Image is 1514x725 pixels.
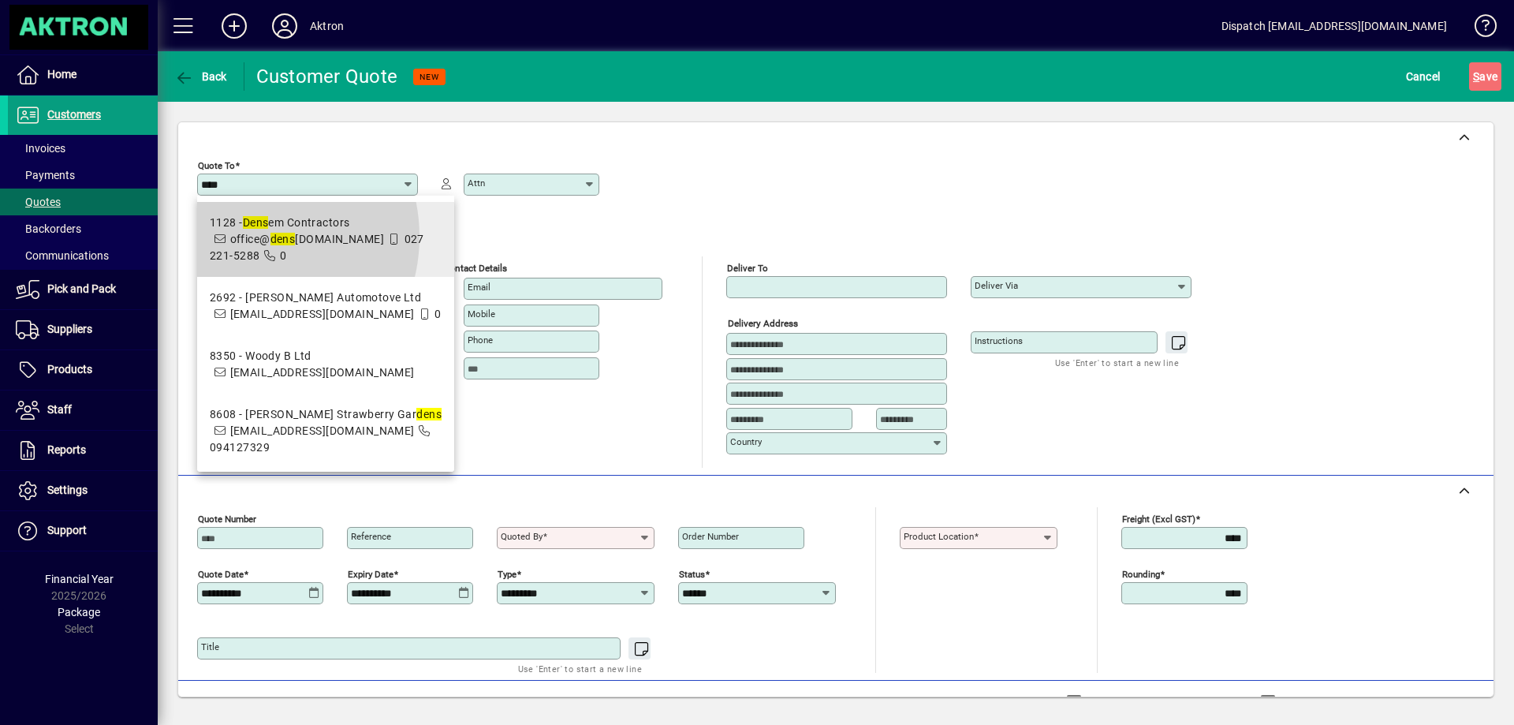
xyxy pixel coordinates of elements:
a: Suppliers [8,310,158,349]
span: Home [47,68,76,80]
span: [EMAIL_ADDRESS][DOMAIN_NAME] [230,366,415,379]
mat-label: Email [468,282,490,293]
a: Pick and Pack [8,270,158,309]
mat-label: Phone [468,334,493,346]
mat-label: Deliver via [975,280,1018,291]
em: Dens [243,216,269,229]
span: Support [47,524,87,536]
label: Show Line Volumes/Weights [1085,694,1232,710]
button: Cancel [1402,62,1445,91]
div: Customer Quote [256,64,398,89]
mat-hint: Use 'Enter' to start a new line [1055,353,1179,372]
mat-label: Status [679,568,705,579]
mat-label: Deliver To [727,263,768,274]
span: Staff [47,403,72,416]
mat-label: Product location [904,531,974,542]
div: Dispatch [EMAIL_ADDRESS][DOMAIN_NAME] [1221,13,1447,39]
span: 094127329 [210,441,270,454]
span: Payments [16,169,75,181]
span: Communications [16,249,109,262]
button: Profile [259,12,310,40]
mat-label: Freight (excl GST) [1122,513,1195,524]
mat-label: Mobile [468,308,495,320]
span: Back [174,70,227,83]
mat-label: Attn [468,178,485,189]
a: Staff [8,391,158,430]
mat-option: 1128 - Densem Contractors [197,202,454,277]
div: 8608 - [PERSON_NAME] Strawberry Gar [210,406,442,423]
mat-option: 8350 - Woody B Ltd [197,335,454,394]
span: ave [1473,64,1497,89]
span: 0 [434,308,441,320]
span: Customers [47,108,101,121]
a: Home [8,55,158,95]
mat-label: Expiry date [348,568,393,579]
button: Back [170,62,231,91]
span: Reports [47,443,86,456]
mat-hint: Use 'Enter' to start a new line [518,660,642,678]
em: dens [416,408,442,420]
span: 0 [280,249,286,262]
span: Backorders [16,222,81,235]
a: Payments [8,162,158,189]
span: Product [1386,689,1450,715]
button: Product [1378,688,1458,716]
a: Quotes [8,189,158,215]
mat-label: Title [201,641,219,652]
a: Backorders [8,215,158,242]
mat-label: Quote number [198,513,256,524]
span: Invoices [16,142,65,155]
mat-option: 8608 - Phil Grieg Strawberry Gardens [197,394,454,469]
span: office@ [DOMAIN_NAME] [230,233,385,245]
mat-label: Rounding [1122,568,1160,579]
span: [EMAIL_ADDRESS][DOMAIN_NAME] [230,308,415,320]
span: NEW [420,72,439,82]
mat-label: Instructions [975,335,1023,346]
div: 2692 - [PERSON_NAME] Automotove Ltd [210,290,442,306]
mat-label: Type [498,568,516,579]
span: Pick and Pack [47,282,116,295]
span: Quotes [16,196,61,208]
mat-option: 2692 - Wilson Automotove Ltd [197,277,454,335]
span: Settings [47,484,88,496]
a: Invoices [8,135,158,162]
span: S [1473,70,1479,83]
mat-label: Quoted by [501,531,543,542]
a: Settings [8,471,158,510]
span: Cancel [1406,64,1441,89]
div: Aktron [310,13,344,39]
mat-label: Quote date [198,568,244,579]
a: Products [8,350,158,390]
label: Show Cost/Profit [1279,694,1370,710]
a: Communications [8,242,158,269]
span: [EMAIL_ADDRESS][DOMAIN_NAME] [230,424,415,437]
mat-label: Order number [682,531,739,542]
app-page-header-button: Back [158,62,244,91]
mat-label: Quote To [198,160,235,171]
mat-label: Reference [351,531,391,542]
span: Suppliers [47,323,92,335]
span: Package [58,606,100,618]
em: dens [270,233,296,245]
div: 1128 - em Contractors [210,215,442,231]
a: Reports [8,431,158,470]
mat-label: Country [730,436,762,447]
span: Products [47,363,92,376]
button: Add [209,12,259,40]
a: Knowledge Base [1463,3,1494,54]
button: Save [1469,62,1501,91]
a: Support [8,511,158,551]
div: 8350 - Woody B Ltd [210,348,415,364]
span: Financial Year [45,573,114,585]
